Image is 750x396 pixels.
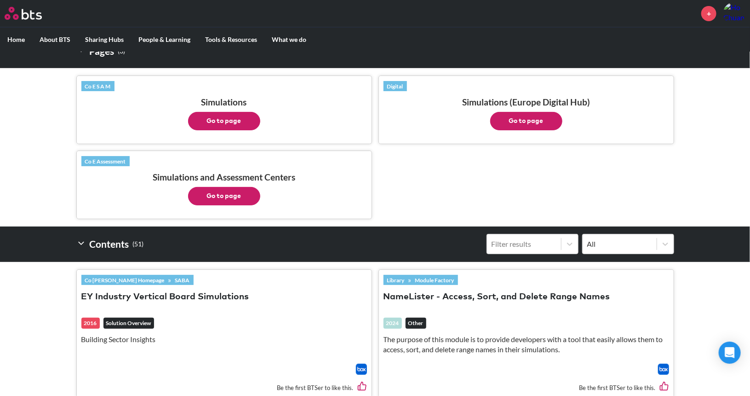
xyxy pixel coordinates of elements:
button: Go to page [188,112,260,130]
h3: Simulations and Assessment Centers [81,172,367,205]
button: NameLister - Access, Sort, and Delete Range Names [384,291,610,303]
a: Co E S A M [81,81,115,91]
button: Go to page [188,187,260,205]
a: Download file from Box [356,364,367,375]
h2: Contents [76,234,144,254]
em: Solution Overview [103,318,154,329]
div: Open Intercom Messenger [719,342,741,364]
div: » [81,275,194,285]
a: Module Factory [412,275,458,285]
label: About BTS [32,28,78,52]
a: Profile [723,2,745,24]
a: Co E Assessment [81,156,130,166]
a: Go home [5,7,59,20]
a: Library [384,275,408,285]
em: Other [406,318,426,329]
a: + [701,6,716,21]
button: Go to page [490,112,562,130]
p: The purpose of this module is to provide developers with a tool that easily allows them to access... [384,334,669,355]
h3: Simulations (Europe Digital Hub) [384,97,669,130]
img: BTS Logo [5,7,42,20]
img: Ho Chuan [723,2,745,24]
label: Tools & Resources [198,28,264,52]
div: Filter results [492,239,556,249]
a: Download file from Box [658,364,669,375]
a: SABA [172,275,194,285]
button: EY Industry Vertical Board Simulations [81,291,249,303]
label: What we do [264,28,314,52]
h3: Simulations [81,97,367,130]
div: 2024 [384,318,402,329]
div: All [587,239,652,249]
label: People & Learning [131,28,198,52]
div: » [384,275,458,285]
label: Sharing Hubs [78,28,131,52]
p: Building Sector Insights [81,334,367,344]
img: Box logo [356,364,367,375]
img: Box logo [658,364,669,375]
small: ( 51 ) [133,238,144,250]
div: 2016 [81,318,100,329]
a: Co [PERSON_NAME] Homepage [81,275,168,285]
a: Digital [384,81,407,91]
